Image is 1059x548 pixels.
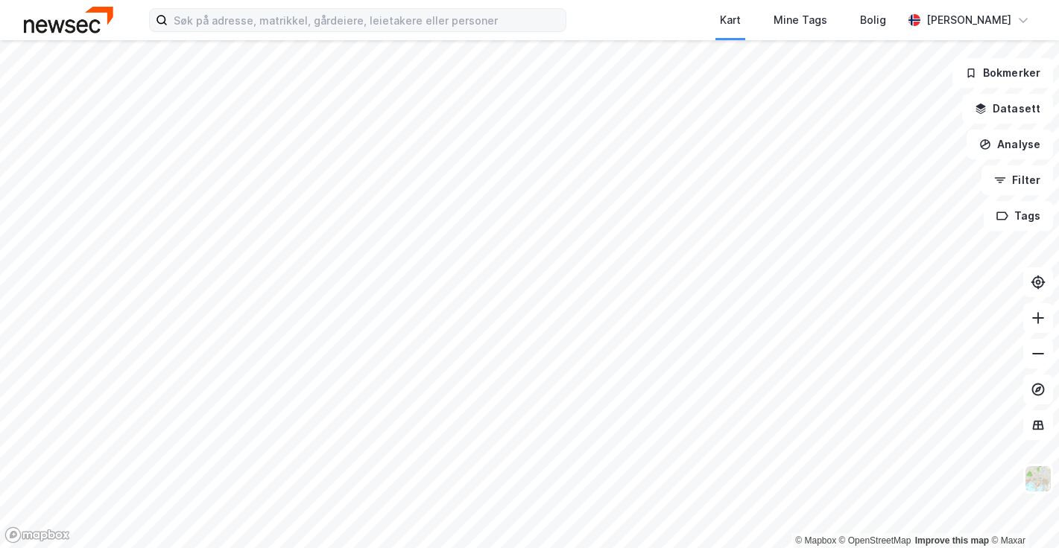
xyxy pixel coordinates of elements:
[4,526,70,544] a: Mapbox homepage
[720,11,741,29] div: Kart
[984,477,1059,548] iframe: Chat Widget
[839,535,911,546] a: OpenStreetMap
[915,535,989,546] a: Improve this map
[24,7,113,33] img: newsec-logo.f6e21ccffca1b3a03d2d.png
[952,58,1053,88] button: Bokmerker
[962,94,1053,124] button: Datasett
[1024,465,1052,493] img: Z
[774,11,827,29] div: Mine Tags
[981,165,1053,195] button: Filter
[984,201,1053,231] button: Tags
[860,11,886,29] div: Bolig
[795,535,836,546] a: Mapbox
[168,9,566,31] input: Søk på adresse, matrikkel, gårdeiere, leietakere eller personer
[967,130,1053,159] button: Analyse
[984,477,1059,548] div: Kontrollprogram for chat
[926,11,1011,29] div: [PERSON_NAME]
